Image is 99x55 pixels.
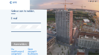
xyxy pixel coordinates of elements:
[11,10,41,14] div: Gelieve aan te melden.
[11,42,29,46] div: Aanmelden.
[28,48,41,55] a: Geen account? Inschrijven.
[96,1,97,2] div: DE
[88,1,90,2] div: EN
[91,1,93,2] div: NL
[11,17,41,20] input: E-mail
[93,1,96,2] div: FR
[11,48,25,55] a: Uw wachtwoord vergeten?
[10,1,17,4] img: C-SITE logo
